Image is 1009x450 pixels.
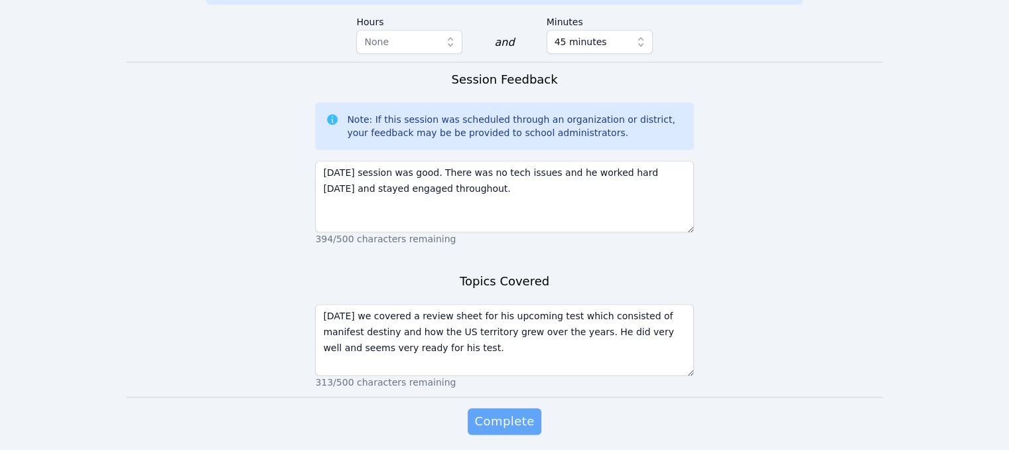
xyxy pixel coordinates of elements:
button: 45 minutes [547,30,653,54]
p: 394/500 characters remaining [315,232,693,246]
span: Complete [474,412,534,431]
p: 313/500 characters remaining [315,376,693,389]
h3: Topics Covered [460,272,549,291]
textarea: [DATE] session was good. There was no tech issues and he worked hard [DATE] and stayed engaged th... [315,161,693,232]
button: Complete [468,408,541,435]
button: None [356,30,462,54]
span: 45 minutes [555,34,607,50]
div: Note: If this session was scheduled through an organization or district, your feedback may be be ... [347,113,683,139]
h3: Session Feedback [451,70,557,89]
div: and [494,35,514,50]
label: Minutes [547,10,653,30]
textarea: [DATE] we covered a review sheet for his upcoming test which consisted of manifest destiny and ho... [315,304,693,376]
span: None [364,37,389,47]
label: Hours [356,10,462,30]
